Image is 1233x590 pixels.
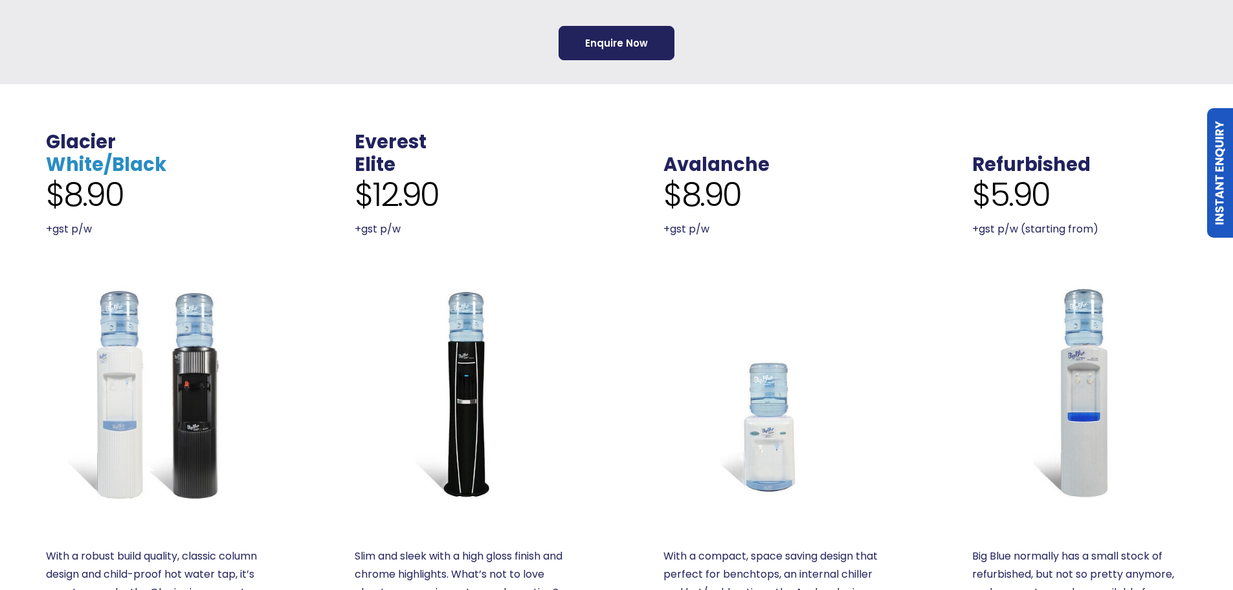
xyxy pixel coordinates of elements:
a: Glacier [46,129,116,155]
p: +gst p/w [46,220,261,238]
span: . [663,129,669,155]
span: $5.90 [972,176,1050,214]
a: Glacier White or Black [46,285,261,500]
a: Benchtop Avalanche [663,285,878,500]
span: . [972,129,977,155]
span: $8.90 [663,176,741,214]
p: +gst p/w [663,220,878,238]
a: Elite [355,152,395,177]
span: $12.90 [355,176,439,214]
a: Instant Enquiry [1207,108,1233,238]
a: Everest [355,129,427,155]
a: Everest Elite [355,285,570,500]
a: Avalanche [663,152,770,177]
span: $8.90 [46,176,124,214]
a: White/Black [46,152,166,177]
a: Enquire Now [559,26,674,60]
a: Refurbished [972,285,1187,500]
p: +gst p/w [355,220,570,238]
p: +gst p/w (starting from) [972,220,1187,238]
a: Refurbished [972,152,1091,177]
iframe: Chatbot [1148,505,1215,572]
